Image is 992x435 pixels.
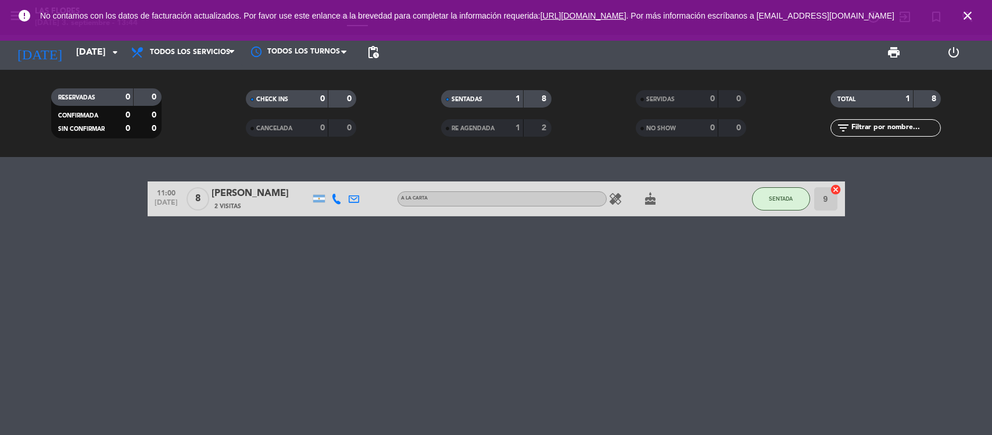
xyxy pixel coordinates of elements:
[152,111,159,119] strong: 0
[736,95,743,103] strong: 0
[126,124,130,133] strong: 0
[214,202,241,211] span: 2 Visitas
[961,9,975,23] i: close
[17,9,31,23] i: error
[126,93,130,101] strong: 0
[542,124,549,132] strong: 2
[152,199,181,212] span: [DATE]
[542,95,549,103] strong: 8
[643,192,657,206] i: cake
[608,192,622,206] i: healing
[212,186,310,201] div: [PERSON_NAME]
[837,97,855,102] span: TOTAL
[736,124,743,132] strong: 0
[836,121,850,135] i: filter_list
[347,95,354,103] strong: 0
[152,124,159,133] strong: 0
[58,95,95,101] span: RESERVADAS
[58,113,98,119] span: CONFIRMADA
[646,126,676,131] span: NO SHOW
[830,184,841,195] i: cancel
[710,95,715,103] strong: 0
[932,95,939,103] strong: 8
[515,124,520,132] strong: 1
[58,126,105,132] span: SIN CONFIRMAR
[108,45,122,59] i: arrow_drop_down
[40,11,894,20] span: No contamos con los datos de facturación actualizados. Por favor use este enlance a la brevedad p...
[905,95,910,103] strong: 1
[626,11,894,20] a: . Por más información escríbanos a [EMAIL_ADDRESS][DOMAIN_NAME]
[256,126,292,131] span: CANCELADA
[947,45,961,59] i: power_settings_new
[515,95,520,103] strong: 1
[646,97,675,102] span: SERVIDAS
[452,97,482,102] span: SENTADAS
[150,48,230,56] span: Todos los servicios
[320,95,325,103] strong: 0
[152,93,159,101] strong: 0
[752,187,810,211] button: SENTADA
[452,126,495,131] span: RE AGENDADA
[187,187,209,211] span: 8
[401,196,428,201] span: A LA CARTA
[887,45,901,59] span: print
[850,122,940,134] input: Filtrar por nombre...
[256,97,288,102] span: CHECK INS
[9,40,70,65] i: [DATE]
[126,111,130,119] strong: 0
[540,11,626,20] a: [URL][DOMAIN_NAME]
[320,124,325,132] strong: 0
[923,35,983,70] div: LOG OUT
[347,124,354,132] strong: 0
[152,186,181,199] span: 11:00
[769,195,793,202] span: SENTADA
[366,45,380,59] span: pending_actions
[710,124,715,132] strong: 0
